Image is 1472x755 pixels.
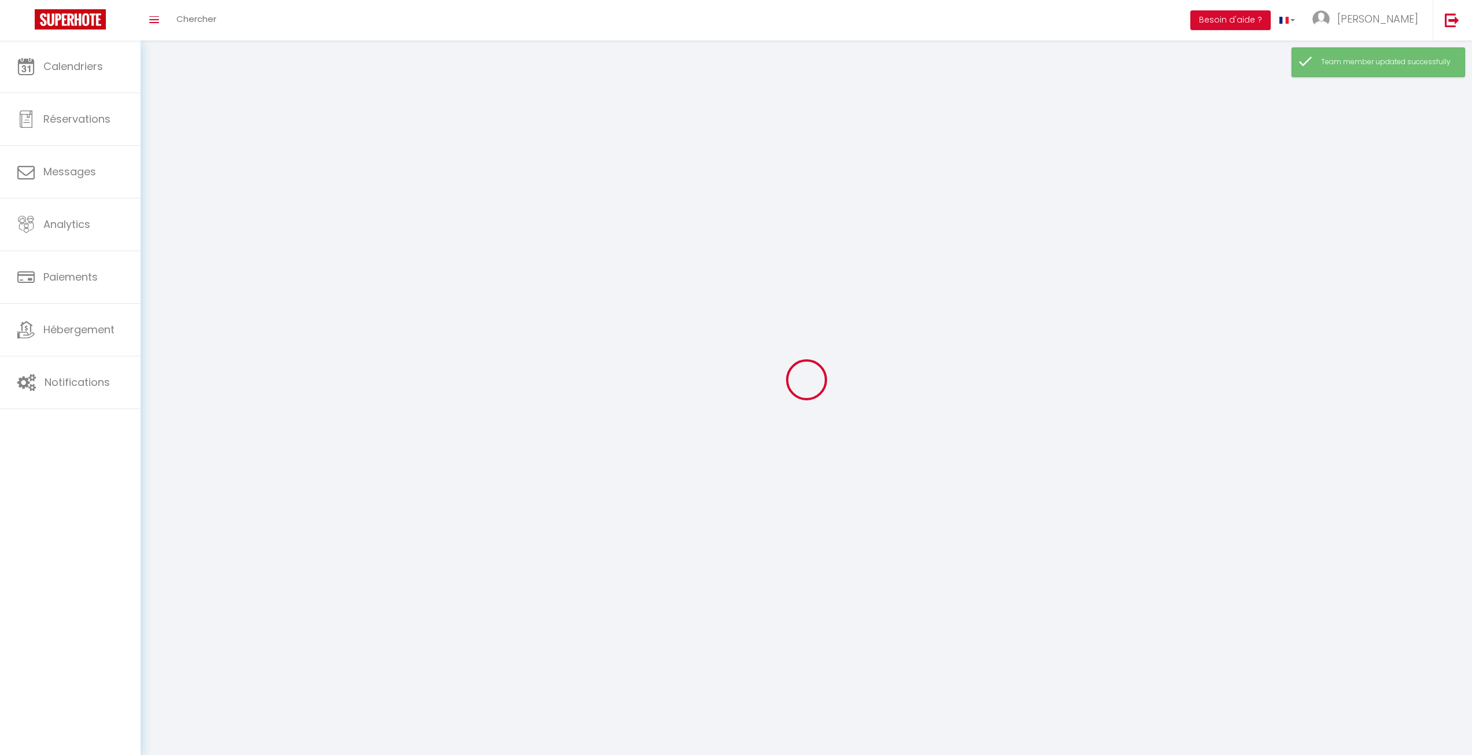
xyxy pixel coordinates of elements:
[176,13,216,25] span: Chercher
[43,59,103,73] span: Calendriers
[1190,10,1271,30] button: Besoin d'aide ?
[43,112,110,126] span: Réservations
[45,375,110,389] span: Notifications
[43,270,98,284] span: Paiements
[1337,12,1418,26] span: [PERSON_NAME]
[43,322,115,337] span: Hébergement
[35,9,106,30] img: Super Booking
[1445,13,1459,27] img: logout
[43,164,96,179] span: Messages
[43,217,90,231] span: Analytics
[1312,10,1330,28] img: ...
[1321,57,1453,68] div: Team member updated successfully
